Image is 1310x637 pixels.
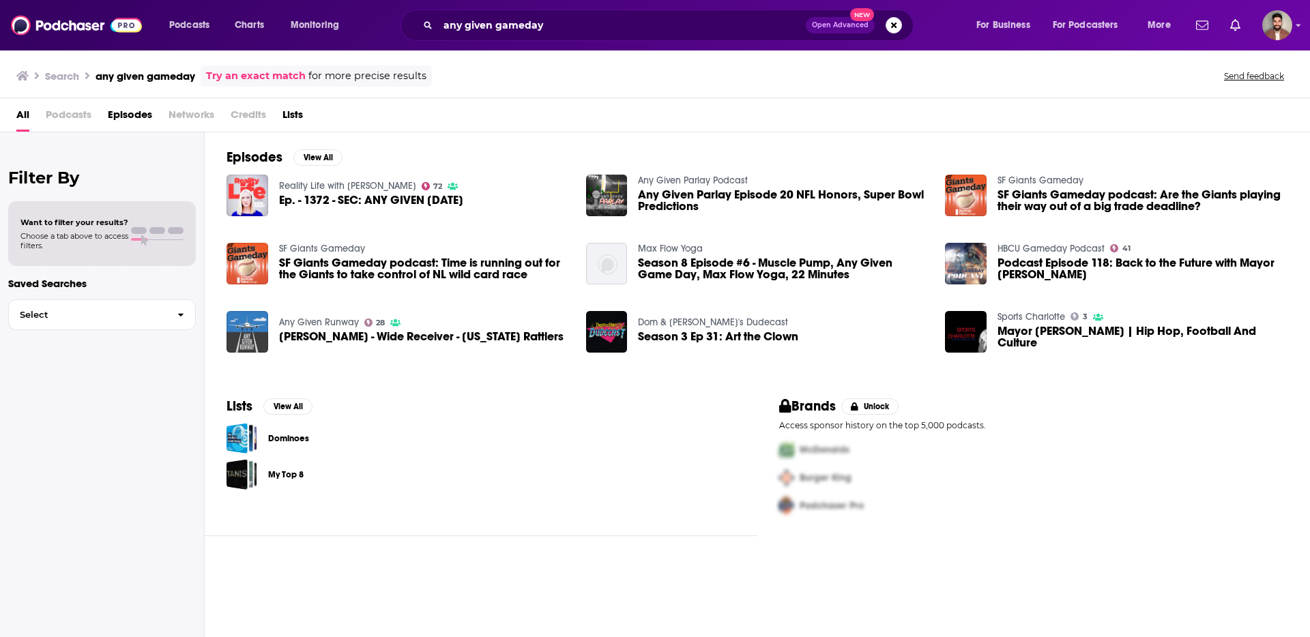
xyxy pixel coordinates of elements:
[998,325,1288,349] span: Mayor [PERSON_NAME] | Hip Hop, Football And Culture
[227,149,343,166] a: EpisodesView All
[586,243,628,284] img: Season 8 Episode #6 - Muscle Pump, Any Given Game Day, Max Flow Yoga, 22 Minutes
[586,175,628,216] a: Any Given Parlay Episode 20 NFL Honors, Super Bowl Predictions
[850,8,875,21] span: New
[16,104,29,132] a: All
[227,311,268,353] img: Braxton Haley - Wide Receiver - Arizona Rattlers
[46,104,91,132] span: Podcasts
[281,14,357,36] button: open menu
[945,243,987,284] img: Podcast Episode 118: Back to the Future with Mayor Talib
[227,459,257,490] a: My Top 8
[1122,246,1131,252] span: 41
[998,243,1105,254] a: HBCU Gameday Podcast
[45,70,79,83] h3: Search
[263,398,312,415] button: View All
[998,257,1288,280] span: Podcast Episode 118: Back to the Future with Mayor [PERSON_NAME]
[945,175,987,216] img: SF Giants Gameday podcast: Are the Giants playing their way out of a big trade deadline?
[945,311,987,353] img: Mayor Talib | Hip Hop, Football And Culture
[774,492,800,520] img: Third Pro Logo
[998,189,1288,212] a: SF Giants Gameday podcast: Are the Giants playing their way out of a big trade deadline?
[268,467,304,482] a: My Top 8
[976,16,1030,35] span: For Business
[1262,10,1292,40] span: Logged in as calmonaghan
[169,16,209,35] span: Podcasts
[169,104,214,132] span: Networks
[774,464,800,492] img: Second Pro Logo
[779,420,1288,430] p: Access sponsor history on the top 5,000 podcasts.
[638,316,788,328] a: Dom & Marc's Dudecast
[438,14,806,36] input: Search podcasts, credits, & more...
[998,311,1065,323] a: Sports Charlotte
[364,318,385,327] a: 28
[8,277,196,290] p: Saved Searches
[998,257,1288,280] a: Podcast Episode 118: Back to the Future with Mayor Talib
[967,14,1047,36] button: open menu
[433,183,442,190] span: 72
[800,444,849,456] span: McDonalds
[227,423,257,454] a: Dominoes
[9,310,166,319] span: Select
[268,431,309,446] a: Dominoes
[1110,244,1131,252] a: 41
[279,180,416,192] a: Reality Life with Kate Casey
[1191,14,1214,37] a: Show notifications dropdown
[1053,16,1118,35] span: For Podcasters
[308,68,426,84] span: for more precise results
[279,194,463,206] a: Ep. - 1372 - SEC: ANY GIVEN SATURDAY
[20,218,128,227] span: Want to filter your results?
[227,175,268,216] img: Ep. - 1372 - SEC: ANY GIVEN SATURDAY
[1138,14,1188,36] button: open menu
[841,398,899,415] button: Unlock
[227,398,252,415] h2: Lists
[279,316,359,328] a: Any Given Runway
[1262,10,1292,40] button: Show profile menu
[1262,10,1292,40] img: User Profile
[800,472,851,484] span: Burger King
[282,104,303,132] a: Lists
[160,14,227,36] button: open menu
[586,311,628,353] img: Season 3 Ep 31: Art the Clown
[227,243,268,284] img: SF Giants Gameday podcast: Time is running out for the Giants to take control of NL wild card race
[279,331,564,342] a: Braxton Haley - Wide Receiver - Arizona Rattlers
[998,325,1288,349] a: Mayor Talib | Hip Hop, Football And Culture
[638,175,748,186] a: Any Given Parlay Podcast
[1148,16,1171,35] span: More
[227,149,282,166] h2: Episodes
[1044,14,1138,36] button: open menu
[231,104,266,132] span: Credits
[279,257,570,280] a: SF Giants Gameday podcast: Time is running out for the Giants to take control of NL wild card race
[108,104,152,132] a: Episodes
[20,231,128,250] span: Choose a tab above to access filters.
[226,14,272,36] a: Charts
[1083,314,1088,320] span: 3
[291,16,339,35] span: Monitoring
[279,243,365,254] a: SF Giants Gameday
[422,182,443,190] a: 72
[376,320,385,326] span: 28
[413,10,927,41] div: Search podcasts, credits, & more...
[638,331,798,342] a: Season 3 Ep 31: Art the Clown
[806,17,875,33] button: Open AdvancedNew
[279,194,463,206] span: Ep. - 1372 - SEC: ANY GIVEN [DATE]
[779,398,836,415] h2: Brands
[293,149,343,166] button: View All
[11,12,142,38] img: Podchaser - Follow, Share and Rate Podcasts
[235,16,264,35] span: Charts
[8,299,196,330] button: Select
[227,398,312,415] a: ListsView All
[638,189,929,212] a: Any Given Parlay Episode 20 NFL Honors, Super Bowl Predictions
